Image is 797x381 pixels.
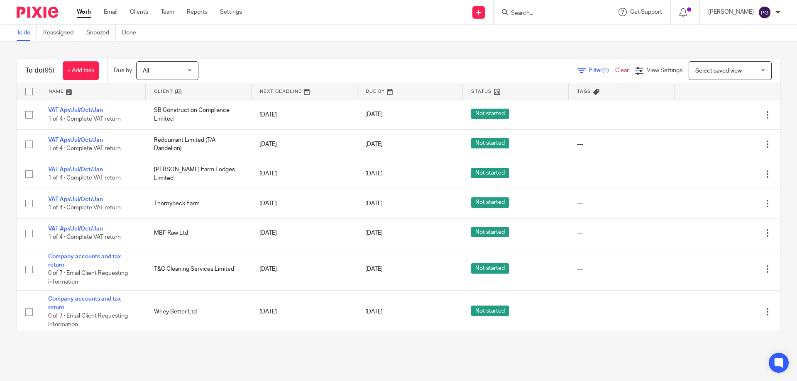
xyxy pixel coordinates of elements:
[43,25,80,41] a: Reassigned
[48,235,121,240] span: 1 of 4 · Complete VAT return
[220,8,242,16] a: Settings
[471,109,509,119] span: Not started
[471,263,509,274] span: Not started
[77,8,91,16] a: Work
[251,129,357,159] td: [DATE]
[577,89,591,94] span: Tags
[615,68,629,73] a: Clear
[130,8,148,16] a: Clients
[471,306,509,316] span: Not started
[43,67,54,74] span: (95)
[365,112,383,118] span: [DATE]
[146,100,252,129] td: SB Construction Compliance Limited
[86,25,116,41] a: Snoozed
[471,227,509,237] span: Not started
[577,265,666,273] div: ---
[471,197,509,208] span: Not started
[647,68,682,73] span: View Settings
[577,111,666,119] div: ---
[48,296,121,310] a: Company accounts and tax return
[630,9,662,15] span: Get Support
[758,6,771,19] img: svg%3E
[577,199,666,208] div: ---
[251,100,357,129] td: [DATE]
[17,25,37,41] a: To do
[471,138,509,148] span: Not started
[602,68,609,73] span: (1)
[146,248,252,291] td: T&C Cleaning Services Limited
[48,254,121,268] a: Company accounts and tax return
[577,308,666,316] div: ---
[48,197,103,202] a: VAT Apr/Jul/Oct/Jan
[48,137,103,143] a: VAT Apr/Jul/Oct/Jan
[17,7,58,18] img: Pixie
[365,171,383,177] span: [DATE]
[114,66,132,75] p: Due by
[146,189,252,218] td: Thornybeck Farm
[48,116,121,122] span: 1 of 4 · Complete VAT return
[146,218,252,248] td: MBF Raw Ltd
[251,189,357,218] td: [DATE]
[48,271,128,285] span: 0 of 7 · Email Client Requesting information
[48,226,103,232] a: VAT Apr/Jul/Oct/Jan
[251,248,357,291] td: [DATE]
[365,141,383,147] span: [DATE]
[365,266,383,272] span: [DATE]
[251,218,357,248] td: [DATE]
[577,140,666,148] div: ---
[104,8,117,16] a: Email
[63,61,99,80] a: + Add task
[365,230,383,236] span: [DATE]
[48,313,128,328] span: 0 of 7 · Email Client Requesting information
[708,8,754,16] p: [PERSON_NAME]
[589,68,615,73] span: Filter
[365,309,383,315] span: [DATE]
[25,66,54,75] h1: To do
[187,8,208,16] a: Reports
[48,167,103,172] a: VAT Apr/Jul/Oct/Jan
[146,159,252,189] td: [PERSON_NAME] Farm Lodges Limited
[161,8,174,16] a: Team
[577,229,666,237] div: ---
[251,291,357,333] td: [DATE]
[365,201,383,206] span: [DATE]
[143,68,149,74] span: All
[146,291,252,333] td: Whey Better Ltd
[146,129,252,159] td: Redcurrant Limited (T/A Dandelion)
[48,107,103,113] a: VAT Apr/Jul/Oct/Jan
[695,68,742,74] span: Select saved view
[48,205,121,211] span: 1 of 4 · Complete VAT return
[122,25,142,41] a: Done
[577,170,666,178] div: ---
[471,168,509,178] span: Not started
[48,175,121,181] span: 1 of 4 · Complete VAT return
[48,146,121,151] span: 1 of 4 · Complete VAT return
[510,10,585,17] input: Search
[251,159,357,189] td: [DATE]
